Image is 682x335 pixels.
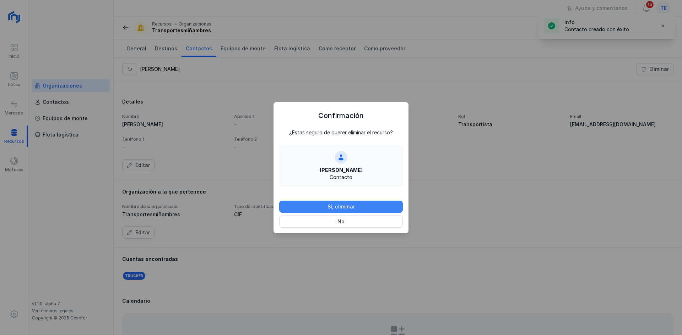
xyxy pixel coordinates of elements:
div: Contacto [330,174,352,181]
button: Sí, eliminar [279,201,403,213]
div: ¿Estas seguro de querer eliminar el recurso? [289,129,393,136]
div: Confirmación [318,111,364,121]
button: No [279,216,403,228]
div: Sí, eliminar [328,203,355,210]
div: [PERSON_NAME] [320,167,363,174]
div: No [337,218,345,225]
